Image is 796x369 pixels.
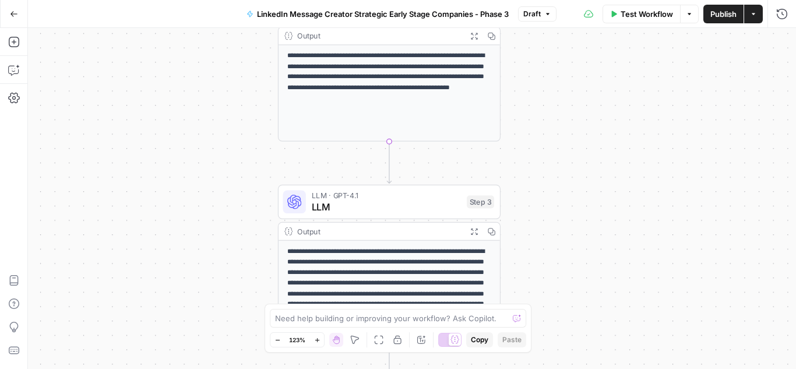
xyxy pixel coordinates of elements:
button: Publish [703,5,744,23]
span: LLM [312,200,461,215]
button: Test Workflow [603,5,680,23]
span: Copy [471,335,488,345]
g: Edge from step_1 to step_3 [387,142,391,184]
button: Draft [518,6,557,22]
span: Paste [502,335,522,345]
span: Publish [710,8,737,20]
span: Test Workflow [621,8,673,20]
div: Step 3 [467,195,494,208]
div: Output [297,226,461,237]
span: LinkedIn Message Creator Strategic Early Stage Companies - Phase 3 [257,8,509,20]
span: LLM · GPT-4.1 [312,189,461,201]
span: Draft [523,9,541,19]
button: LinkedIn Message Creator Strategic Early Stage Companies - Phase 3 [239,5,516,23]
button: Paste [498,332,526,347]
div: Output [297,30,461,42]
button: Copy [466,332,493,347]
span: 123% [289,335,305,345]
